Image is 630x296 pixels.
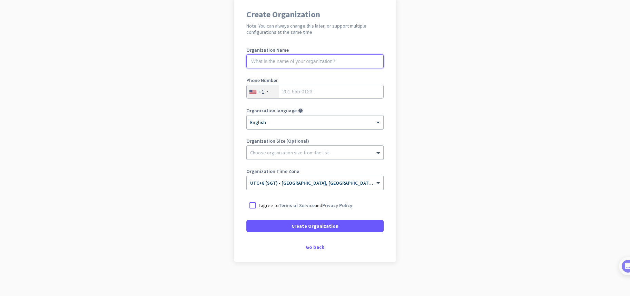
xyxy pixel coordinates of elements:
a: Terms of Service [279,202,315,208]
span: Create Organization [292,223,338,229]
div: Go back [246,245,384,249]
a: Privacy Policy [322,202,352,208]
div: +1 [258,88,264,95]
label: Phone Number [246,78,384,83]
button: Create Organization [246,220,384,232]
input: 201-555-0123 [246,85,384,99]
label: Organization Name [246,48,384,52]
h2: Note: You can always change this later, or support multiple configurations at the same time [246,23,384,35]
input: What is the name of your organization? [246,54,384,68]
p: I agree to and [259,202,352,209]
label: Organization language [246,108,297,113]
i: help [298,108,303,113]
label: Organization Time Zone [246,169,384,174]
label: Organization Size (Optional) [246,139,384,143]
h1: Create Organization [246,10,384,19]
